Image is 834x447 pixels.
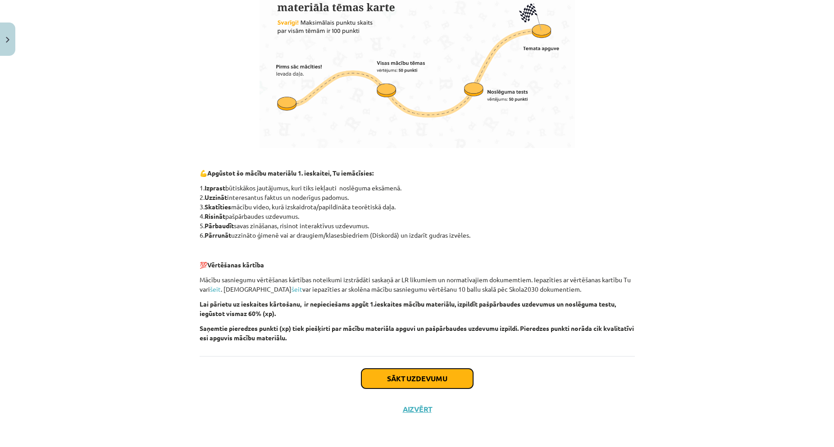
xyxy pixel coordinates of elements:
[205,203,231,211] strong: Skatīties
[292,285,302,293] a: šeit
[361,369,473,388] button: Sākt uzdevumu
[200,260,635,270] p: 💯
[205,221,234,230] strong: Pārbaudīt
[200,168,635,178] p: 💪
[6,37,9,43] img: icon-close-lesson-0947bae3869378f0d4975bcd49f059093ad1ed9edebbc8119c70593378902aed.svg
[400,405,434,414] button: Aizvērt
[200,183,635,240] p: 1. būtiskākos jautājumus, kuri tiks iekļauti noslēguma eksāmenā. 2. interesantus faktus un noderī...
[205,231,231,239] strong: Pārrunāt
[200,300,616,317] strong: Lai pārietu uz ieskaites kārtošanu, ir nepieciešams apgūt 1.ieskaites mācību materiālu, izpildīt ...
[205,184,225,192] strong: Izprast
[200,275,635,294] p: Mācību sasniegumu vērtēšanas kārtības noteikumi izstrādāti saskaņā ar LR likumiem un normatīvajie...
[207,261,264,269] strong: Vērtēšanas kārtība
[205,212,225,220] strong: Risināt
[205,193,227,201] strong: Uzzināt
[210,285,221,293] a: šeit
[200,324,634,342] strong: Saņemtie pieredzes punkti (xp) tiek piešķirti par mācību materiāla apguvi un pašpārbaudes uzdevum...
[207,169,374,177] strong: Apgūstot šo mācību materiālu 1. ieskaitei, Tu iemācīsies:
